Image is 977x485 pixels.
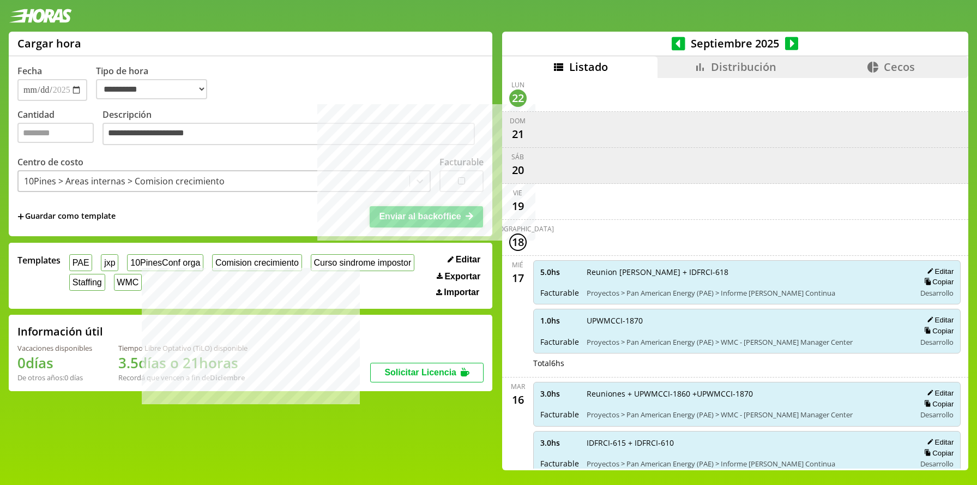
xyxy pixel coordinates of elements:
span: 5.0 hs [540,267,579,277]
span: Desarrollo [920,459,954,469]
span: 3.0 hs [540,438,579,448]
button: PAE [69,254,92,271]
button: Copiar [921,277,954,286]
h1: 3.5 días o 21 horas [118,353,248,373]
span: Facturable [540,288,579,298]
span: Cecos [884,59,915,74]
h1: 0 días [17,353,92,373]
button: Editar [444,254,484,265]
span: UPWMCCI-1870 [587,315,908,326]
span: Desarrollo [920,337,954,347]
span: Enviar al backoffice [379,212,461,221]
div: 22 [509,89,527,107]
button: Curso sindrome impostor [311,254,414,271]
div: Recordá que vencen a fin de [118,373,248,382]
span: Exportar [444,272,480,282]
div: 21 [509,125,527,143]
select: Tipo de hora [96,79,207,99]
button: Copiar [921,448,954,458]
div: 10Pines > Areas internas > Comision crecimiento [24,175,225,187]
div: Vacaciones disponibles [17,343,92,353]
div: 19 [509,197,527,215]
textarea: Descripción [102,123,475,146]
span: Facturable [540,409,579,420]
div: 18 [509,233,527,251]
div: 17 [509,270,527,287]
input: Cantidad [17,123,94,143]
div: vie [513,188,522,197]
div: sáb [511,152,524,161]
button: Editar [924,438,954,447]
span: Proyectos > Pan American Energy (PAE) > WMC - [PERSON_NAME] Manager Center [587,410,908,420]
label: Cantidad [17,109,102,148]
div: 16 [509,391,527,409]
span: Reuniones + UPWMCCI-1860 +UPWMCCI-1870 [587,388,908,399]
span: Distribución [711,59,776,74]
button: Staffing [69,274,105,291]
div: [DEMOGRAPHIC_DATA] [482,224,554,233]
div: mar [511,382,525,391]
span: Facturable [540,337,579,347]
span: + [17,211,24,223]
label: Descripción [102,109,484,148]
div: 20 [509,161,527,179]
span: Septiembre 2025 [685,36,785,51]
div: Tiempo Libre Optativo (TiLO) disponible [118,343,248,353]
button: Exportar [433,271,484,282]
div: lun [511,80,524,89]
span: 1.0 hs [540,315,579,326]
span: Facturable [540,458,579,469]
span: Listado [569,59,608,74]
span: Editar [456,255,480,265]
button: Editar [924,267,954,276]
span: Templates [17,254,61,266]
div: dom [510,116,526,125]
span: Desarrollo [920,410,954,420]
button: jxp [101,254,118,271]
label: Facturable [439,156,484,168]
span: Importar [444,288,479,297]
div: scrollable content [502,78,968,469]
span: Reunion [PERSON_NAME] + IDFRCI-618 [587,267,908,277]
span: +Guardar como template [17,211,116,223]
h2: Información útil [17,324,103,339]
div: Total 6 hs [533,358,961,368]
button: WMC [114,274,142,291]
span: Solicitar Licencia [384,368,456,377]
button: Editar [924,315,954,325]
b: Diciembre [210,373,245,382]
span: IDFRCI-615 + IDFRCI-610 [587,438,908,448]
span: Proyectos > Pan American Energy (PAE) > Informe [PERSON_NAME] Continua [587,288,908,298]
span: Desarrollo [920,288,954,298]
button: Copiar [921,399,954,409]
span: 3.0 hs [540,388,579,399]
div: mié [512,260,523,270]
button: 10PinesConf orga [127,254,203,271]
button: Editar [924,388,954,398]
label: Fecha [17,65,42,77]
img: logotipo [9,9,72,23]
button: Comision crecimiento [212,254,302,271]
button: Solicitar Licencia [370,363,484,382]
button: Enviar al backoffice [370,206,483,227]
h1: Cargar hora [17,36,81,51]
span: Proyectos > Pan American Energy (PAE) > Informe [PERSON_NAME] Continua [587,459,908,469]
div: De otros años: 0 días [17,373,92,382]
span: Proyectos > Pan American Energy (PAE) > WMC - [PERSON_NAME] Manager Center [587,337,908,347]
label: Centro de costo [17,156,83,168]
button: Copiar [921,326,954,336]
label: Tipo de hora [96,65,216,101]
